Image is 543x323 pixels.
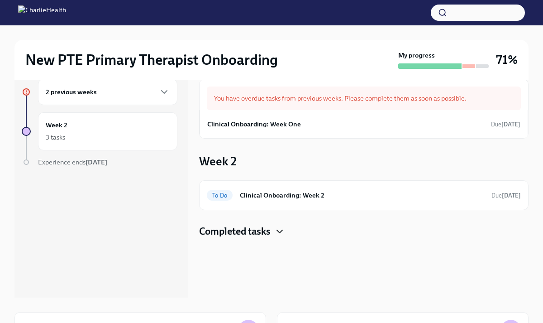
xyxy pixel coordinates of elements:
[496,52,518,68] h3: 71%
[207,119,301,129] h6: Clinical Onboarding: Week One
[46,120,67,130] h6: Week 2
[398,51,435,60] strong: My progress
[38,158,107,166] span: Experience ends
[46,133,65,142] div: 3 tasks
[501,121,520,128] strong: [DATE]
[240,190,484,200] h6: Clinical Onboarding: Week 2
[18,5,66,20] img: CharlieHealth
[199,225,529,238] div: Completed tasks
[207,188,521,202] a: To DoClinical Onboarding: Week 2Due[DATE]
[25,51,278,69] h2: New PTE Primary Therapist Onboarding
[207,117,520,131] a: Clinical Onboarding: Week OneDue[DATE]
[207,192,233,199] span: To Do
[207,87,521,110] div: You have overdue tasks from previous weeks. Please complete them as soon as possible.
[46,87,97,97] h6: 2 previous weeks
[502,192,521,199] strong: [DATE]
[491,121,520,128] span: Due
[199,225,271,238] h4: Completed tasks
[491,191,521,200] span: September 14th, 2025 10:00
[86,158,107,166] strong: [DATE]
[491,192,521,199] span: Due
[22,112,177,150] a: Week 23 tasks
[491,120,520,129] span: September 7th, 2025 10:00
[199,153,237,169] h3: Week 2
[38,79,177,105] div: 2 previous weeks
